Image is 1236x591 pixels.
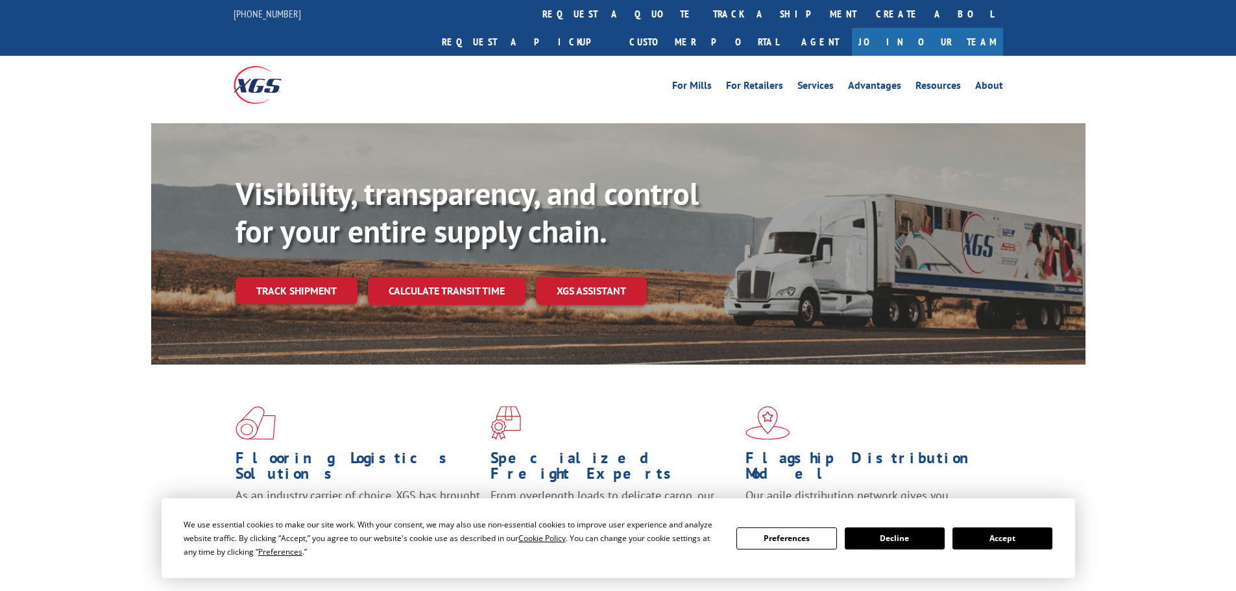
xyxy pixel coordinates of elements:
[236,406,276,440] img: xgs-icon-total-supply-chain-intelligence-red
[432,28,620,56] a: Request a pickup
[726,80,783,95] a: For Retailers
[788,28,852,56] a: Agent
[672,80,712,95] a: For Mills
[620,28,788,56] a: Customer Portal
[915,80,961,95] a: Resources
[162,498,1075,578] div: Cookie Consent Prompt
[258,546,302,557] span: Preferences
[518,533,566,544] span: Cookie Policy
[236,488,480,534] span: As an industry carrier of choice, XGS has brought innovation and dedication to flooring logistics...
[184,518,721,559] div: We use essential cookies to make our site work. With your consent, we may also use non-essential ...
[236,450,481,488] h1: Flooring Logistics Solutions
[234,7,301,20] a: [PHONE_NUMBER]
[368,277,526,305] a: Calculate transit time
[745,406,790,440] img: xgs-icon-flagship-distribution-model-red
[736,527,836,549] button: Preferences
[491,488,736,546] p: From overlength loads to delicate cargo, our experienced staff knows the best way to move your fr...
[236,173,699,251] b: Visibility, transparency, and control for your entire supply chain.
[797,80,834,95] a: Services
[845,527,945,549] button: Decline
[852,28,1003,56] a: Join Our Team
[745,488,984,518] span: Our agile distribution network gives you nationwide inventory management on demand.
[236,277,357,304] a: Track shipment
[848,80,901,95] a: Advantages
[491,406,521,440] img: xgs-icon-focused-on-flooring-red
[952,527,1052,549] button: Accept
[975,80,1003,95] a: About
[745,450,991,488] h1: Flagship Distribution Model
[491,450,736,488] h1: Specialized Freight Experts
[536,277,647,305] a: XGS ASSISTANT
